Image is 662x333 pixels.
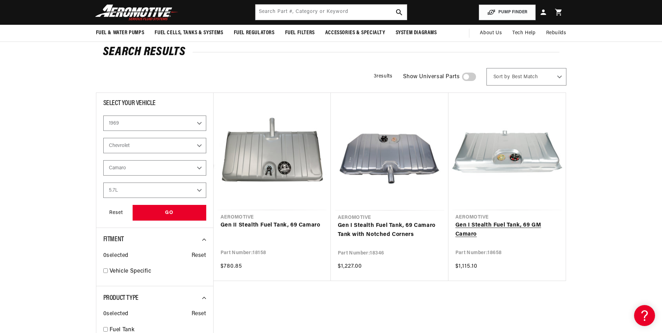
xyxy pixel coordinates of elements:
summary: Tech Help [507,25,541,42]
span: 0 selected [103,310,128,319]
span: Show Universal Parts [403,73,460,82]
span: Rebuilds [546,29,566,37]
span: Accessories & Specialty [325,29,385,37]
summary: Accessories & Specialty [320,25,390,41]
span: Sort by [493,74,510,81]
span: Tech Help [512,29,535,37]
button: PUMP FINDER [479,5,536,20]
button: search button [392,5,407,20]
summary: Rebuilds [541,25,572,42]
summary: Fuel Regulators [229,25,280,41]
h2: Search Results [103,47,559,58]
select: Make [103,138,206,153]
summary: Fuel Filters [280,25,320,41]
a: Vehicle Specific [110,267,206,276]
a: Gen II Stealth Fuel Tank, 69 Camaro [221,221,324,230]
span: About Us [480,30,502,36]
span: 0 selected [103,251,128,260]
div: Reset [103,205,129,221]
div: Select Your Vehicle [103,100,206,109]
span: System Diagrams [396,29,437,37]
span: Reset [192,251,206,260]
span: Fuel Filters [285,29,315,37]
span: Product Type [103,295,139,302]
a: Gen I Stealth Fuel Tank, 69 Camaro Tank with Notched Corners [338,221,441,239]
input: Search by Part Number, Category or Keyword [255,5,407,20]
span: Fuel & Water Pumps [96,29,144,37]
select: Year [103,116,206,131]
a: Gen I Stealth Fuel Tank, 69 GM Camaro [455,221,559,239]
select: Sort by [486,68,566,86]
select: Engine [103,183,206,198]
div: GO [133,205,206,221]
select: Model [103,160,206,176]
span: Fuel Cells, Tanks & Systems [155,29,223,37]
img: Aeromotive [93,4,180,21]
summary: Fuel Cells, Tanks & Systems [149,25,228,41]
span: Reset [192,310,206,319]
span: Fitment [103,236,124,243]
a: About Us [475,25,507,42]
span: 3 results [374,74,393,79]
span: Fuel Regulators [234,29,275,37]
summary: Fuel & Water Pumps [91,25,150,41]
summary: System Diagrams [390,25,442,41]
